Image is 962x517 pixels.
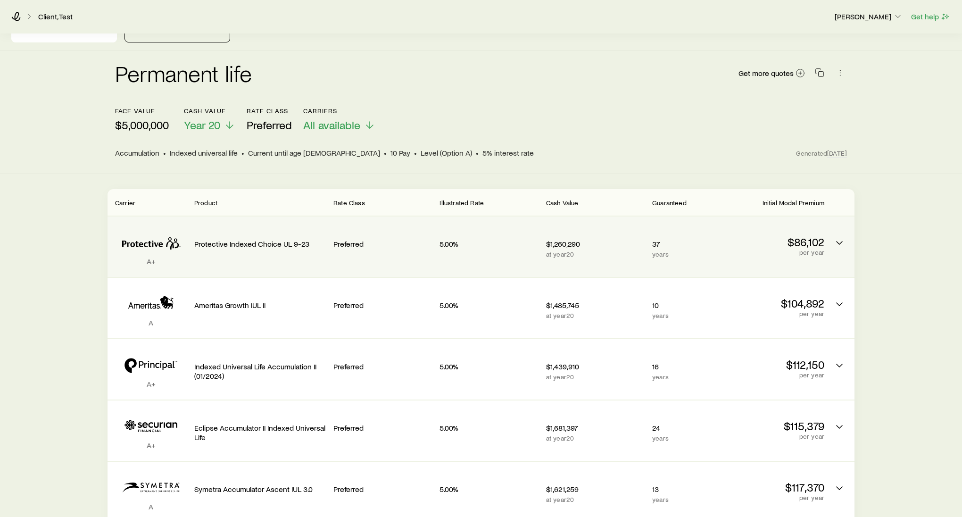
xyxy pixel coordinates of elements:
p: 10 [652,300,718,310]
p: $112,150 [726,358,824,371]
p: at year 20 [546,250,645,258]
p: 16 [652,362,718,371]
p: Rate Class [247,107,292,115]
span: Accumulation [115,148,159,158]
p: A [115,502,187,511]
span: Rate Class [333,199,365,207]
p: 5.00% [440,423,538,433]
p: 5.00% [440,484,538,494]
p: per year [726,494,824,501]
span: • [241,148,244,158]
span: Illustrated Rate [440,199,484,207]
p: face value [115,107,169,115]
span: Get more quotes [738,69,794,77]
p: at year 20 [546,434,645,442]
p: $1,621,259 [546,484,645,494]
p: 5.00% [440,239,538,249]
p: A+ [115,257,187,266]
p: at year 20 [546,312,645,319]
p: $104,892 [726,297,824,310]
p: Symetra Accumulator Ascent IUL 3.0 [194,484,326,494]
span: Generated [796,149,847,158]
a: Get more quotes [738,68,805,79]
span: • [414,148,417,158]
p: Cash Value [184,107,235,115]
p: per year [726,371,824,379]
a: Client, Test [38,12,73,21]
p: $1,260,290 [546,239,645,249]
p: Preferred [333,484,432,494]
p: A+ [115,441,187,450]
p: per year [726,433,824,440]
p: per year [726,310,824,317]
p: $86,102 [726,235,824,249]
span: Guaranteed [652,199,687,207]
p: Indexed Universal Life Accumulation II (01/2024) [194,362,326,381]
p: $117,370 [726,481,824,494]
p: [PERSON_NAME] [835,12,903,21]
p: at year 20 [546,373,645,381]
p: years [652,373,718,381]
p: 13 [652,484,718,494]
p: $1,681,397 [546,423,645,433]
span: [DATE] [827,149,847,158]
p: Protective Indexed Choice UL 9-23 [194,239,326,249]
span: 5% interest rate [482,148,534,158]
p: years [652,312,718,319]
p: Preferred [333,362,432,371]
span: • [163,148,166,158]
p: $1,439,910 [546,362,645,371]
span: Level (Option A) [421,148,472,158]
p: 5.00% [440,362,538,371]
p: $115,379 [726,419,824,433]
span: Year 20 [184,118,220,132]
p: 24 [652,423,718,433]
h2: Permanent life [115,62,252,84]
span: Cash Value [546,199,579,207]
button: CarriersAll available [303,107,375,132]
p: Ameritas Growth IUL II [194,300,326,310]
p: A [115,318,187,327]
p: years [652,496,718,503]
button: Rate ClassPreferred [247,107,292,132]
span: • [476,148,479,158]
span: Product [194,199,217,207]
p: A+ [115,379,187,389]
span: • [384,148,387,158]
p: at year 20 [546,496,645,503]
p: Eclipse Accumulator II Indexed Universal Life [194,423,326,442]
p: Preferred [333,423,432,433]
p: years [652,250,718,258]
button: Get help [911,11,951,22]
p: per year [726,249,824,256]
span: Preferred [247,118,292,132]
p: 5.00% [440,300,538,310]
span: Carrier [115,199,135,207]
span: Current until age [DEMOGRAPHIC_DATA] [248,148,380,158]
p: years [652,434,718,442]
p: Preferred [333,239,432,249]
span: All available [303,118,360,132]
span: Initial Modal Premium [763,199,824,207]
p: Carriers [303,107,375,115]
button: [PERSON_NAME] [834,11,903,23]
span: Indexed universal life [170,148,238,158]
p: 37 [652,239,718,249]
p: $5,000,000 [115,118,169,132]
p: Preferred [333,300,432,310]
span: 10 Pay [390,148,410,158]
p: $1,485,745 [546,300,645,310]
button: Cash ValueYear 20 [184,107,235,132]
